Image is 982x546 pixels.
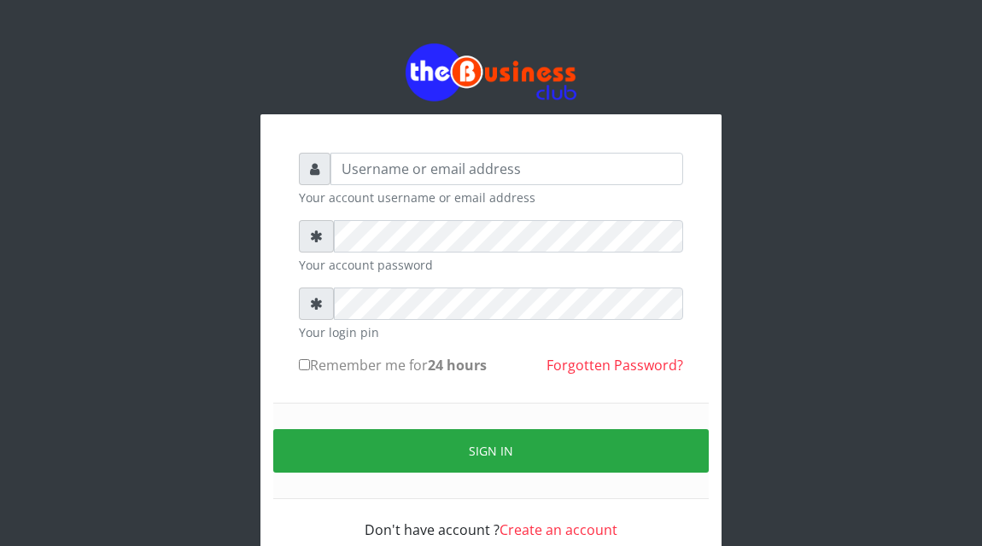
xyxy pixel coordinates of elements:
[299,323,683,341] small: Your login pin
[299,355,487,375] label: Remember me for
[500,520,617,539] a: Create an account
[273,429,709,473] button: Sign in
[299,499,683,540] div: Don't have account ?
[299,359,310,370] input: Remember me for24 hours
[330,153,683,185] input: Username or email address
[547,356,683,375] a: Forgotten Password?
[428,356,487,375] b: 24 hours
[299,189,683,206] small: Your account username or email address
[299,256,683,274] small: Your account password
